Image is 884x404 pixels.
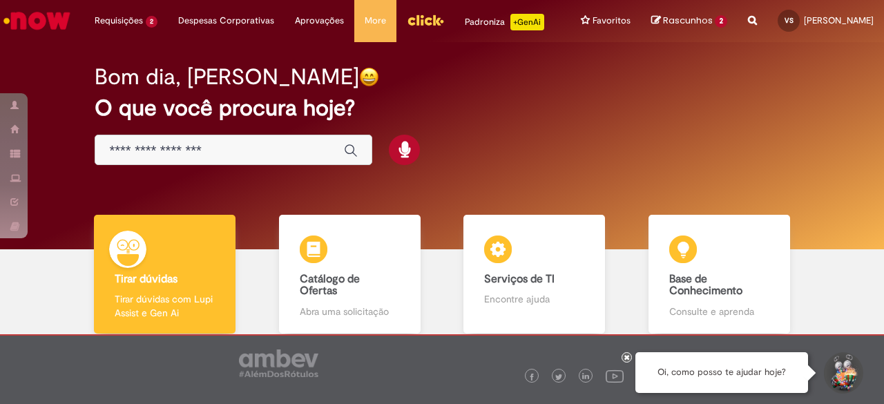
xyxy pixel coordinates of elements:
img: logo_footer_linkedin.png [582,373,589,381]
span: Aprovações [295,14,344,28]
span: Rascunhos [663,14,713,27]
button: Iniciar Conversa de Suporte [822,352,863,394]
span: [PERSON_NAME] [804,15,874,26]
span: More [365,14,386,28]
img: logo_footer_ambev_rotulo_gray.png [239,349,318,377]
b: Tirar dúvidas [115,272,177,286]
img: logo_footer_twitter.png [555,374,562,381]
a: Catálogo de Ofertas Abra uma solicitação [258,215,443,334]
h2: Bom dia, [PERSON_NAME] [95,65,359,89]
span: 2 [146,16,157,28]
div: Oi, como posso te ajudar hoje? [635,352,808,393]
img: click_logo_yellow_360x200.png [407,10,444,30]
div: Padroniza [465,14,544,30]
p: Encontre ajuda [484,292,584,306]
span: 2 [715,15,727,28]
b: Catálogo de Ofertas [300,272,360,298]
a: Serviços de TI Encontre ajuda [442,215,627,334]
img: logo_footer_youtube.png [606,367,624,385]
span: Favoritos [593,14,631,28]
p: Abra uma solicitação [300,305,400,318]
p: Tirar dúvidas com Lupi Assist e Gen Ai [115,292,215,320]
p: +GenAi [510,14,544,30]
p: Consulte e aprenda [669,305,769,318]
img: logo_footer_facebook.png [528,374,535,381]
img: happy-face.png [359,67,379,87]
span: VS [785,16,794,25]
a: Base de Conhecimento Consulte e aprenda [627,215,812,334]
span: Requisições [95,14,143,28]
a: Rascunhos [651,15,727,28]
a: Tirar dúvidas Tirar dúvidas com Lupi Assist e Gen Ai [73,215,258,334]
b: Base de Conhecimento [669,272,742,298]
b: Serviços de TI [484,272,555,286]
img: ServiceNow [1,7,73,35]
h2: O que você procura hoje? [95,96,789,120]
span: Despesas Corporativas [178,14,274,28]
